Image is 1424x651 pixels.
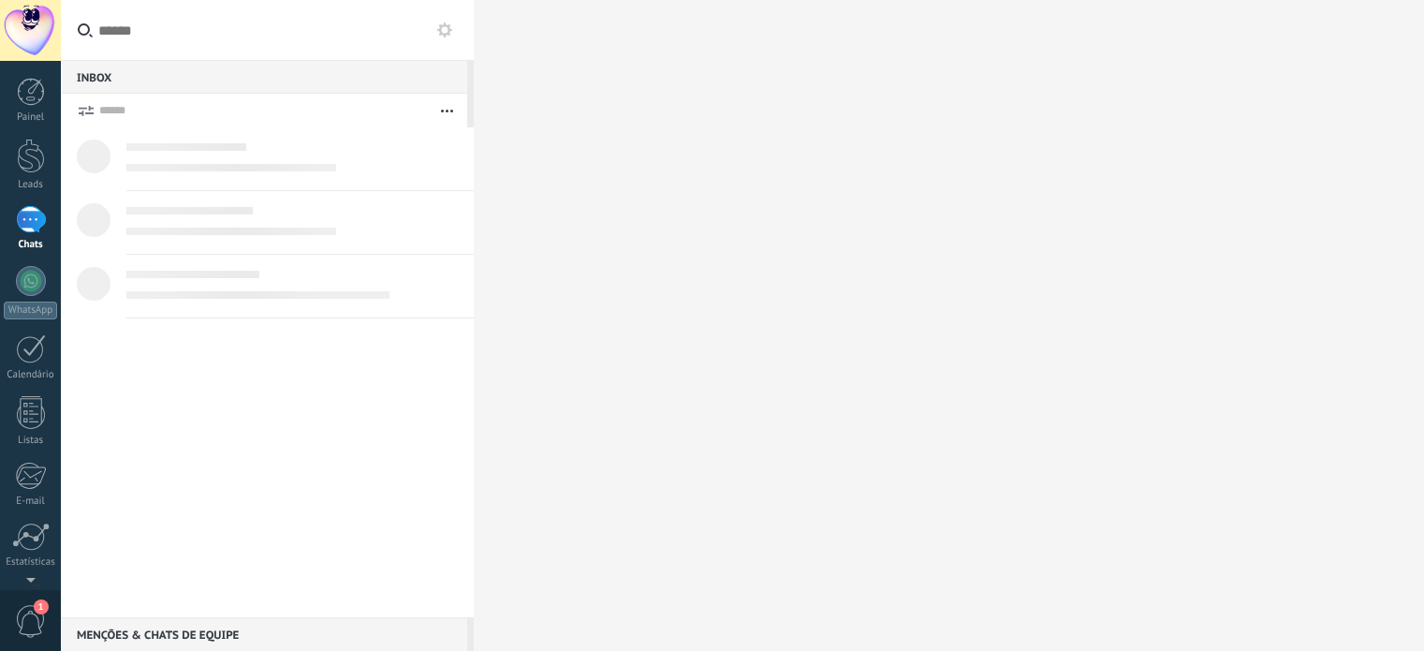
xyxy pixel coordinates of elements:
span: 1 [34,599,49,614]
button: Mais [427,94,467,127]
div: Calendário [4,369,58,381]
div: Painel [4,111,58,124]
div: Estatísticas [4,556,58,569]
div: Listas [4,435,58,447]
div: Chats [4,239,58,251]
div: WhatsApp [4,302,57,319]
div: Menções & Chats de equipe [61,617,467,651]
div: E-mail [4,496,58,508]
div: Inbox [61,60,467,94]
div: Leads [4,179,58,191]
